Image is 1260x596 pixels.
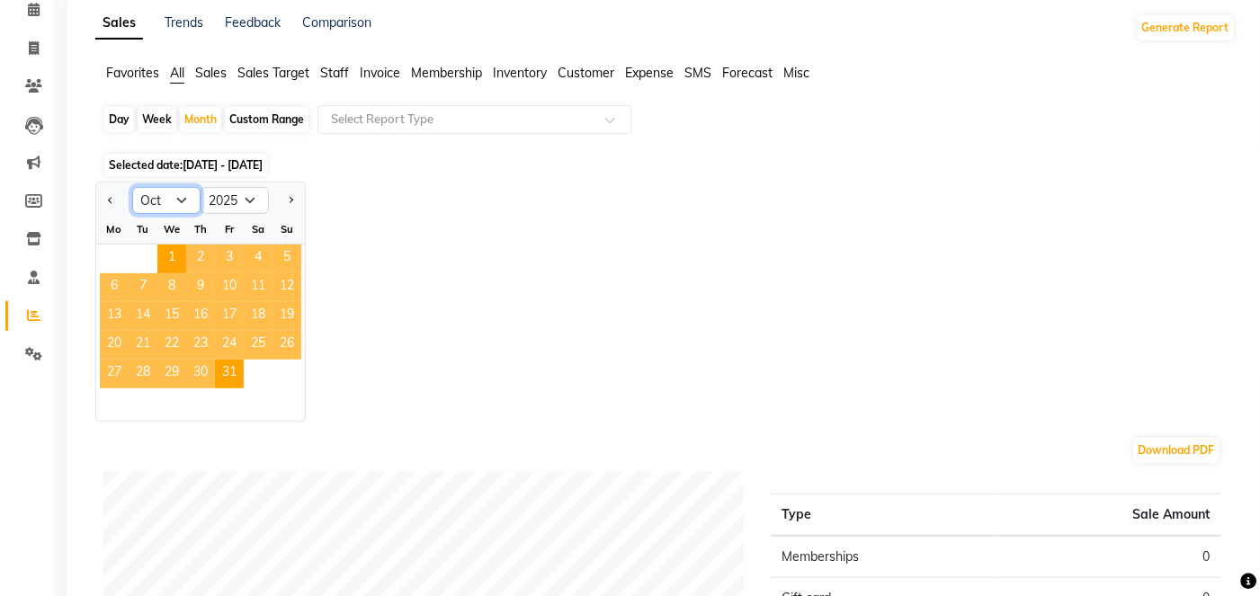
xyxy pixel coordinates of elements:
[106,65,159,81] span: Favorites
[244,331,273,360] div: Saturday, October 25, 2025
[244,215,273,244] div: Sa
[411,65,482,81] span: Membership
[320,65,349,81] span: Staff
[138,107,176,132] div: Week
[215,215,244,244] div: Fr
[215,302,244,331] span: 17
[215,331,244,360] span: 24
[183,158,263,172] span: [DATE] - [DATE]
[100,360,129,388] span: 27
[186,245,215,273] div: Thursday, October 2, 2025
[273,302,301,331] span: 19
[558,65,614,81] span: Customer
[186,302,215,331] span: 16
[186,331,215,360] span: 23
[722,65,773,81] span: Forecast
[244,302,273,331] span: 18
[225,107,308,132] div: Custom Range
[129,360,157,388] span: 28
[996,536,1221,578] td: 0
[129,302,157,331] div: Tuesday, October 14, 2025
[215,245,244,273] span: 3
[244,331,273,360] span: 25
[104,154,267,176] span: Selected date:
[273,245,301,273] span: 5
[129,302,157,331] span: 14
[684,65,711,81] span: SMS
[129,360,157,388] div: Tuesday, October 28, 2025
[100,273,129,302] div: Monday, October 6, 2025
[273,273,301,302] div: Sunday, October 12, 2025
[100,360,129,388] div: Monday, October 27, 2025
[186,273,215,302] span: 9
[244,302,273,331] div: Saturday, October 18, 2025
[215,360,244,388] div: Friday, October 31, 2025
[157,302,186,331] span: 15
[244,245,273,273] div: Saturday, October 4, 2025
[100,331,129,360] div: Monday, October 20, 2025
[132,187,201,214] select: Select month
[129,273,157,302] span: 7
[100,302,129,331] div: Monday, October 13, 2025
[215,273,244,302] div: Friday, October 10, 2025
[157,331,186,360] span: 22
[100,215,129,244] div: Mo
[273,331,301,360] span: 26
[996,494,1221,537] th: Sale Amount
[157,360,186,388] div: Wednesday, October 29, 2025
[186,245,215,273] span: 2
[302,14,371,31] a: Comparison
[237,65,309,81] span: Sales Target
[100,331,129,360] span: 20
[186,215,215,244] div: Th
[186,331,215,360] div: Thursday, October 23, 2025
[165,14,203,31] a: Trends
[157,302,186,331] div: Wednesday, October 15, 2025
[129,273,157,302] div: Tuesday, October 7, 2025
[625,65,674,81] span: Expense
[273,215,301,244] div: Su
[244,245,273,273] span: 4
[771,536,996,578] td: Memberships
[195,65,227,81] span: Sales
[215,273,244,302] span: 10
[157,360,186,388] span: 29
[273,331,301,360] div: Sunday, October 26, 2025
[771,494,996,537] th: Type
[1134,438,1220,463] button: Download PDF
[215,331,244,360] div: Friday, October 24, 2025
[129,331,157,360] span: 21
[186,302,215,331] div: Thursday, October 16, 2025
[186,360,215,388] div: Thursday, October 30, 2025
[273,273,301,302] span: 12
[244,273,273,302] span: 11
[170,65,184,81] span: All
[95,7,143,40] a: Sales
[244,273,273,302] div: Saturday, October 11, 2025
[100,273,129,302] span: 6
[157,273,186,302] div: Wednesday, October 8, 2025
[186,360,215,388] span: 30
[215,360,244,388] span: 31
[215,302,244,331] div: Friday, October 17, 2025
[273,302,301,331] div: Sunday, October 19, 2025
[157,245,186,273] span: 1
[157,215,186,244] div: We
[783,65,809,81] span: Misc
[283,186,298,215] button: Next month
[129,331,157,360] div: Tuesday, October 21, 2025
[273,245,301,273] div: Sunday, October 5, 2025
[100,302,129,331] span: 13
[225,14,281,31] a: Feedback
[493,65,547,81] span: Inventory
[1138,15,1234,40] button: Generate Report
[129,215,157,244] div: Tu
[104,107,134,132] div: Day
[360,65,400,81] span: Invoice
[103,186,118,215] button: Previous month
[157,245,186,273] div: Wednesday, October 1, 2025
[180,107,221,132] div: Month
[157,273,186,302] span: 8
[186,273,215,302] div: Thursday, October 9, 2025
[201,187,269,214] select: Select year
